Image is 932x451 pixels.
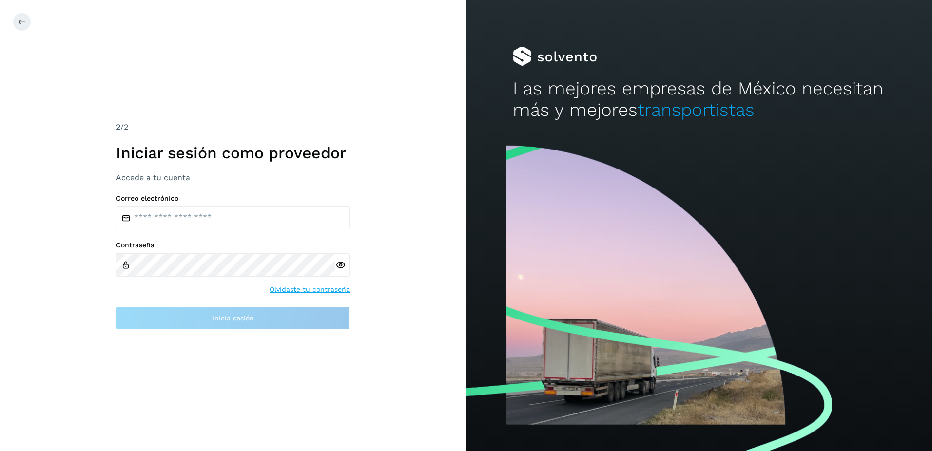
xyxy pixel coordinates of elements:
[116,121,350,133] div: /2
[638,99,755,120] span: transportistas
[116,144,350,162] h1: Iniciar sesión como proveedor
[116,194,350,203] label: Correo electrónico
[513,78,886,121] h2: Las mejores empresas de México necesitan más y mejores
[213,315,254,321] span: Inicia sesión
[116,122,120,132] span: 2
[116,241,350,249] label: Contraseña
[116,173,350,182] h3: Accede a tu cuenta
[116,306,350,330] button: Inicia sesión
[270,284,350,295] a: Olvidaste tu contraseña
